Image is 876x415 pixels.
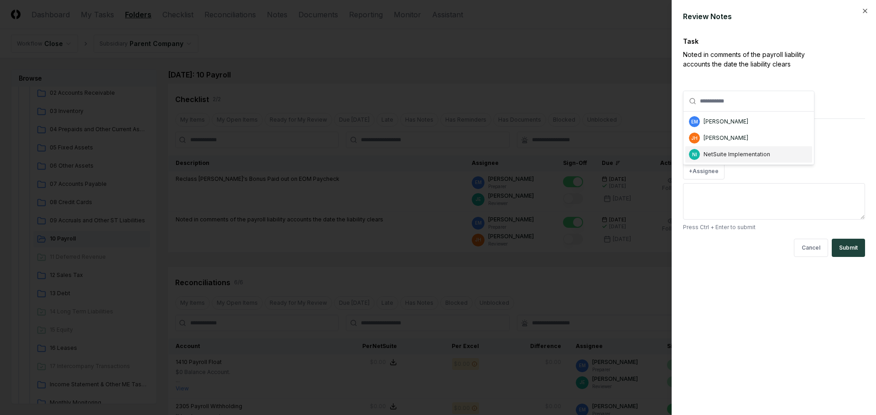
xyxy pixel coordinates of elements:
button: Submit [832,239,865,257]
span: EM [691,118,698,125]
div: Review Notes [683,11,865,22]
span: NI [692,151,697,158]
div: Task [683,36,865,46]
div: There are no notes [683,87,865,111]
button: +Assignee [683,163,725,179]
p: Noted in comments of the payroll liability accounts the date the liability clears [683,50,834,69]
div: NetSuite Implementation [704,150,770,159]
p: Press Ctrl + Enter to submit [683,223,865,231]
div: [PERSON_NAME] [704,118,748,126]
div: [PERSON_NAME] [704,134,748,142]
button: Cancel [794,239,828,257]
div: Suggestions [683,112,814,164]
span: JH [691,135,698,142]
